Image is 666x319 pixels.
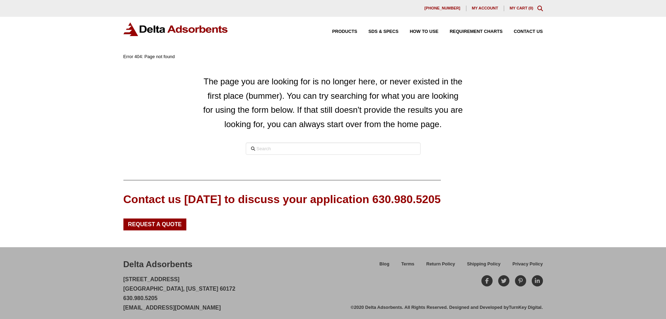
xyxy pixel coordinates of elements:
[123,258,193,270] div: Delta Adsorbents
[466,6,504,11] a: My account
[123,219,187,230] a: Request a Quote
[507,260,543,272] a: Privacy Policy
[321,29,357,34] a: Products
[357,29,399,34] a: SDS & SPECS
[513,262,543,266] span: Privacy Policy
[399,29,438,34] a: How to Use
[467,262,501,266] span: Shipping Policy
[461,260,507,272] a: Shipping Policy
[246,143,421,154] input: Search
[332,29,357,34] span: Products
[379,262,389,266] span: Blog
[373,260,395,272] a: Blog
[426,262,455,266] span: Return Policy
[401,262,414,266] span: Terms
[450,29,502,34] span: Requirement Charts
[510,6,533,10] a: My Cart (0)
[438,29,502,34] a: Requirement Charts
[351,304,543,311] div: ©2020 Delta Adsorbents. All Rights Reserved. Designed and Developed by .
[419,6,466,11] a: [PHONE_NUMBER]
[537,6,543,11] div: Toggle Modal Content
[123,275,236,313] p: [STREET_ADDRESS] [GEOGRAPHIC_DATA], [US_STATE] 60172 630.980.5205
[123,22,228,36] img: Delta Adsorbents
[128,222,182,227] span: Request a Quote
[420,260,461,272] a: Return Policy
[395,260,420,272] a: Terms
[123,305,221,311] a: [EMAIL_ADDRESS][DOMAIN_NAME]
[123,54,175,59] span: Error 404: Page not found
[503,29,543,34] a: Contact Us
[530,6,532,10] span: 0
[368,29,399,34] span: SDS & SPECS
[514,29,543,34] span: Contact Us
[123,192,441,207] div: Contact us [DATE] to discuss your application 630.980.5205
[424,6,460,10] span: [PHONE_NUMBER]
[202,75,464,132] p: The page you are looking for is no longer here, or never existed in the first place (bummer). You...
[410,29,438,34] span: How to Use
[472,6,498,10] span: My account
[509,305,542,310] a: TurnKey Digital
